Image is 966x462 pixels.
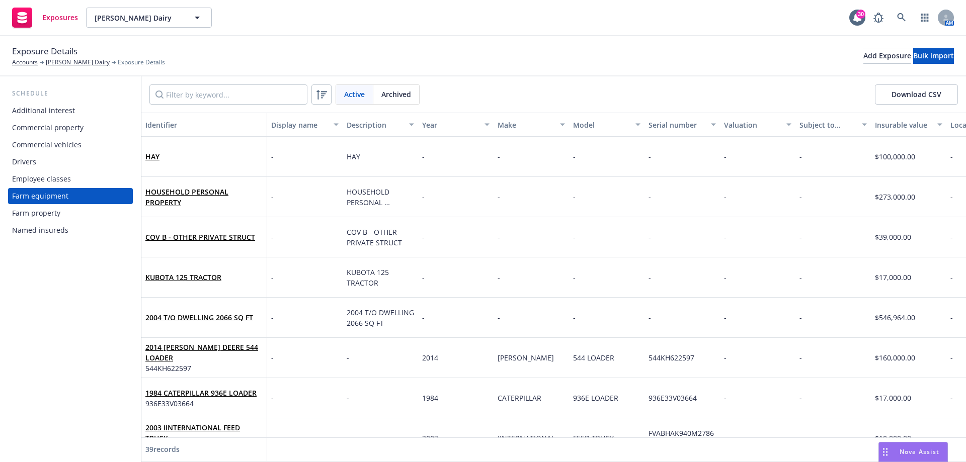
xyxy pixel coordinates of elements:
[649,428,714,448] span: FVABHAK940M27865
[498,120,554,130] div: Make
[42,14,78,22] span: Exposures
[95,13,182,23] span: [PERSON_NAME] Dairy
[950,433,953,443] span: -
[422,192,425,202] span: -
[649,393,697,403] span: 936E33V03664
[145,398,257,409] span: 936E33V03664
[892,8,912,28] a: Search
[573,353,614,362] span: 544 LOADER
[573,393,618,403] span: 936E LOADER
[649,272,651,282] span: -
[271,120,328,130] div: Display name
[86,8,212,28] button: [PERSON_NAME] Dairy
[913,48,954,63] div: Bulk import
[145,444,180,454] span: 39 records
[724,433,727,443] span: -
[875,152,915,161] span: $100,000.00
[494,113,569,137] button: Make
[271,192,274,202] span: -
[347,308,416,328] span: 2004 T/O DWELLING 2066 SQ FT
[145,151,159,162] span: HAY
[649,313,651,322] span: -
[875,120,931,130] div: Insurable value
[498,353,554,362] span: [PERSON_NAME]
[799,272,802,282] span: -
[573,120,629,130] div: Model
[418,113,494,137] button: Year
[422,313,425,322] span: -
[863,48,911,63] div: Add Exposure
[498,393,541,403] span: CATERPILLAR
[950,151,953,162] span: -
[900,447,939,456] span: Nova Assist
[498,433,555,443] span: IINTERNATIONAL
[422,393,438,403] span: 1984
[12,137,82,153] div: Commercial vehicles
[799,192,802,202] span: -
[347,120,403,130] div: Description
[875,272,911,282] span: $17,000.00
[875,433,911,443] span: $10,000.00
[347,227,402,247] span: COV B - OTHER PRIVATE STRUCT
[649,232,651,242] span: -
[8,154,133,170] a: Drivers
[12,222,68,238] div: Named insureds
[12,171,71,187] div: Employee classes
[950,232,953,242] span: -
[347,152,360,161] span: HAY
[856,10,865,19] div: 30
[875,232,911,242] span: $39,000.00
[799,433,802,443] span: -
[12,45,77,58] span: Exposure Details
[347,353,349,362] span: -
[720,113,795,137] button: Valuation
[573,313,576,322] span: -
[799,120,856,130] div: Subject to motor vehicle insurance law
[381,89,411,100] span: Archived
[799,353,802,362] span: -
[422,232,425,242] span: -
[8,103,133,119] a: Additional interest
[8,171,133,187] a: Employee classes
[118,58,165,67] span: Exposure Details
[344,89,365,100] span: Active
[875,393,911,403] span: $17,000.00
[8,4,82,32] a: Exposures
[8,222,133,238] a: Named insureds
[145,342,263,363] span: 2014 [PERSON_NAME] DEERE 544 LOADER
[145,272,221,282] a: KUBOTA 125 TRACTOR
[422,353,438,362] span: 2014
[145,363,263,374] span: 544KH622597
[343,113,418,137] button: Description
[868,8,889,28] a: Report a Bug
[724,353,727,362] span: -
[724,152,727,161] span: -
[573,232,576,242] span: -
[347,433,349,443] span: -
[271,433,274,443] span: -
[950,192,953,202] span: -
[950,272,953,283] span: -
[145,232,255,242] a: COV B - OTHER PRIVATE STRUCT
[141,113,267,137] button: Identifier
[149,84,307,105] input: Filter by keyword...
[950,312,953,323] span: -
[46,58,110,67] a: [PERSON_NAME] Dairy
[145,423,240,443] a: 2003 IINTERNATIONAL FEED TRUCK
[649,192,651,202] span: -
[649,152,651,161] span: -
[347,187,391,218] span: HOUSEHOLD PERSONAL PROPERTY
[422,152,425,161] span: -
[913,48,954,64] button: Bulk import
[145,152,159,161] a: HAY
[649,120,705,130] div: Serial number
[271,312,274,323] span: -
[12,154,36,170] div: Drivers
[498,272,500,282] span: -
[12,120,84,136] div: Commercial property
[145,312,253,323] span: 2004 T/O DWELLING 2066 SQ FT
[145,120,263,130] div: Identifier
[271,232,274,242] span: -
[573,433,614,443] span: FEED TRUCK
